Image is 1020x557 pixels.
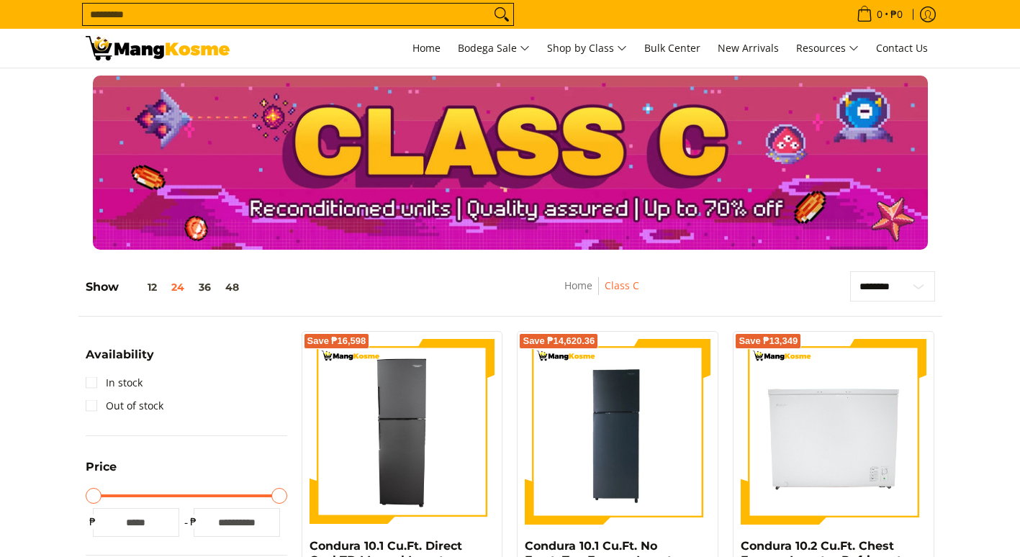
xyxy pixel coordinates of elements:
[718,41,779,55] span: New Arrivals
[476,277,728,309] nav: Breadcrumbs
[86,515,100,529] span: ₱
[888,9,905,19] span: ₱0
[86,349,154,361] span: Availability
[307,337,366,345] span: Save ₱16,598
[119,281,164,293] button: 12
[710,29,786,68] a: New Arrivals
[876,41,928,55] span: Contact Us
[458,40,530,58] span: Bodega Sale
[310,339,495,525] img: Condura 10.1 Cu.Ft. Direct Cool TD Manual Inverter Refrigerator, Midnight Sapphire CTD102MNi (Cla...
[218,281,246,293] button: 48
[564,278,592,292] a: Home
[412,41,441,55] span: Home
[644,41,700,55] span: Bulk Center
[86,394,163,417] a: Out of stock
[451,29,537,68] a: Bodega Sale
[405,29,448,68] a: Home
[86,461,117,484] summary: Open
[741,339,926,525] img: Condura 10.2 Cu.Ft. Chest Freezer Inverter Refrigerator, White CCF102DCI (Class C)
[164,281,191,293] button: 24
[637,29,708,68] a: Bulk Center
[525,339,710,525] img: Condura 10.1 Cu.Ft. No Frost, Top Freezer Inverter Refrigerator, Midnight Slate Gray CTF107i (Cla...
[796,40,859,58] span: Resources
[244,29,935,68] nav: Main Menu
[86,461,117,473] span: Price
[852,6,907,22] span: •
[86,349,154,371] summary: Open
[86,280,246,294] h5: Show
[739,337,798,345] span: Save ₱13,349
[789,29,866,68] a: Resources
[869,29,935,68] a: Contact Us
[186,515,201,529] span: ₱
[490,4,513,25] button: Search
[191,281,218,293] button: 36
[875,9,885,19] span: 0
[86,371,143,394] a: In stock
[523,337,595,345] span: Save ₱14,620.36
[605,278,639,292] a: Class C
[86,36,230,60] img: Class C Home &amp; Business Appliances: Up to 70% Off l Mang Kosme
[540,29,634,68] a: Shop by Class
[547,40,627,58] span: Shop by Class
